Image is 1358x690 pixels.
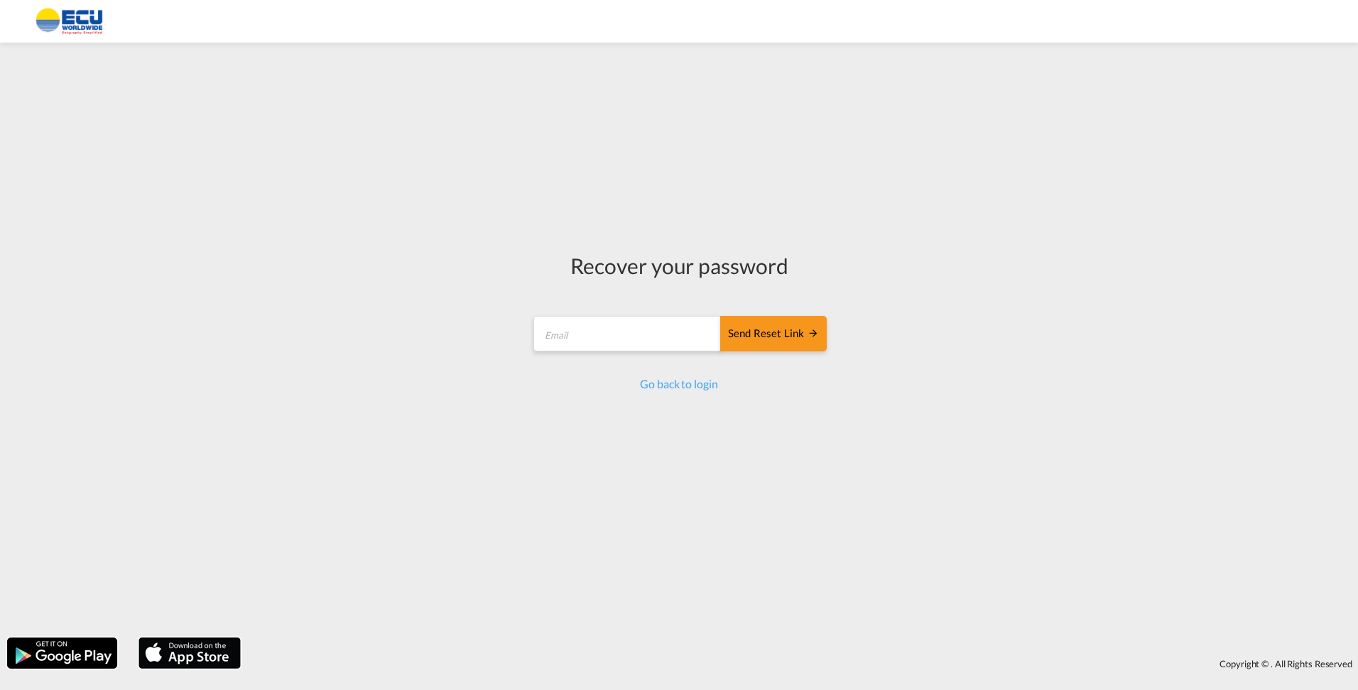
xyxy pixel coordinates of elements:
a: Go back to login [640,377,717,390]
img: 6cccb1402a9411edb762cf9624ab9cda.png [21,6,117,38]
img: apple.png [137,636,242,670]
input: Email [533,316,722,351]
div: Copyright © . All Rights Reserved [248,652,1358,676]
button: SEND RESET LINK [720,316,827,351]
div: Recover your password [531,251,827,280]
div: Send reset link [728,326,819,342]
md-icon: icon-arrow-right [808,327,819,339]
img: google.png [6,636,119,670]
